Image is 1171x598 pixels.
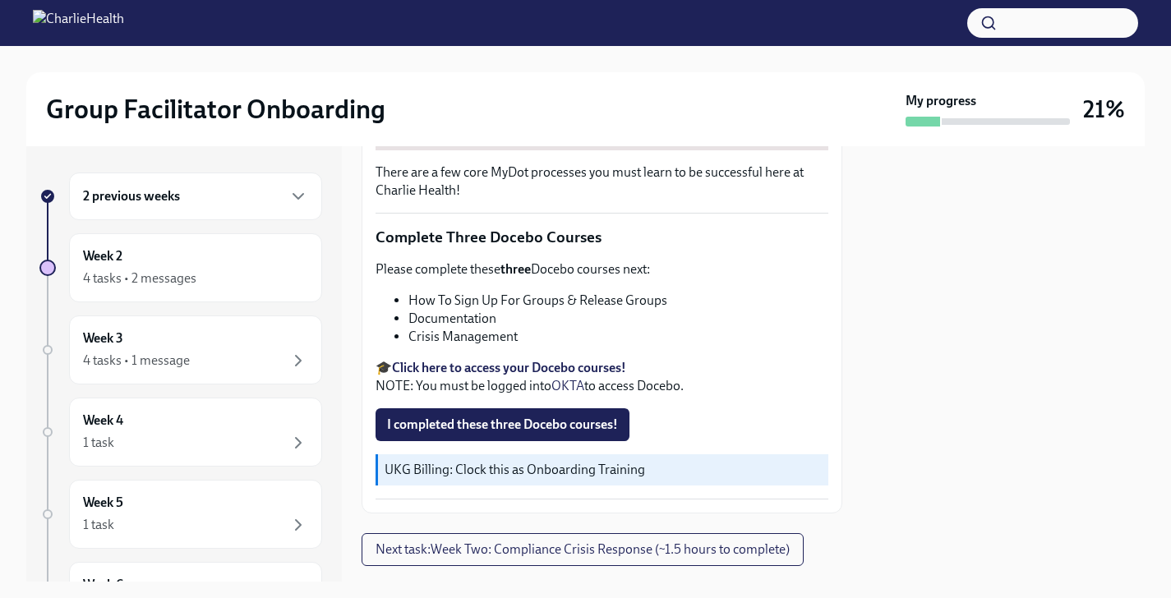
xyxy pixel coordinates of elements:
li: How To Sign Up For Groups & Release Groups [408,292,828,310]
p: 🎓 NOTE: You must be logged into to access Docebo. [376,359,828,395]
a: Week 24 tasks • 2 messages [39,233,322,302]
button: Next task:Week Two: Compliance Crisis Response (~1.5 hours to complete) [362,533,804,566]
a: OKTA [551,378,584,393]
p: Complete Three Docebo Courses [376,227,828,248]
h6: Week 2 [83,247,122,265]
p: UKG Billing: Clock this as Onboarding Training [385,461,822,479]
h6: 2 previous weeks [83,187,180,205]
span: Next task : Week Two: Compliance Crisis Response (~1.5 hours to complete) [376,541,790,558]
h6: Week 6 [83,576,123,594]
p: There are a few core MyDot processes you must learn to be successful here at Charlie Health! [376,163,828,200]
h3: 21% [1083,94,1125,124]
div: 1 task [83,434,114,452]
button: I completed these three Docebo courses! [376,408,629,441]
h6: Week 3 [83,329,123,347]
img: CharlieHealth [33,10,124,36]
div: 4 tasks • 2 messages [83,269,196,287]
h6: Week 5 [83,494,123,512]
a: Click here to access your Docebo courses! [392,360,626,375]
li: Crisis Management [408,328,828,346]
a: Week 34 tasks • 1 message [39,315,322,384]
h2: Group Facilitator Onboarding [46,93,385,126]
p: Please complete these Docebo courses next: [376,260,828,278]
span: I completed these three Docebo courses! [387,416,618,433]
div: 4 tasks • 1 message [83,352,190,370]
li: Documentation [408,310,828,328]
strong: three [500,261,531,277]
strong: My progress [906,92,976,110]
a: Week 51 task [39,480,322,549]
h6: Week 4 [83,412,123,430]
a: Week 41 task [39,398,322,467]
div: 2 previous weeks [69,172,322,220]
div: 1 task [83,516,114,534]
